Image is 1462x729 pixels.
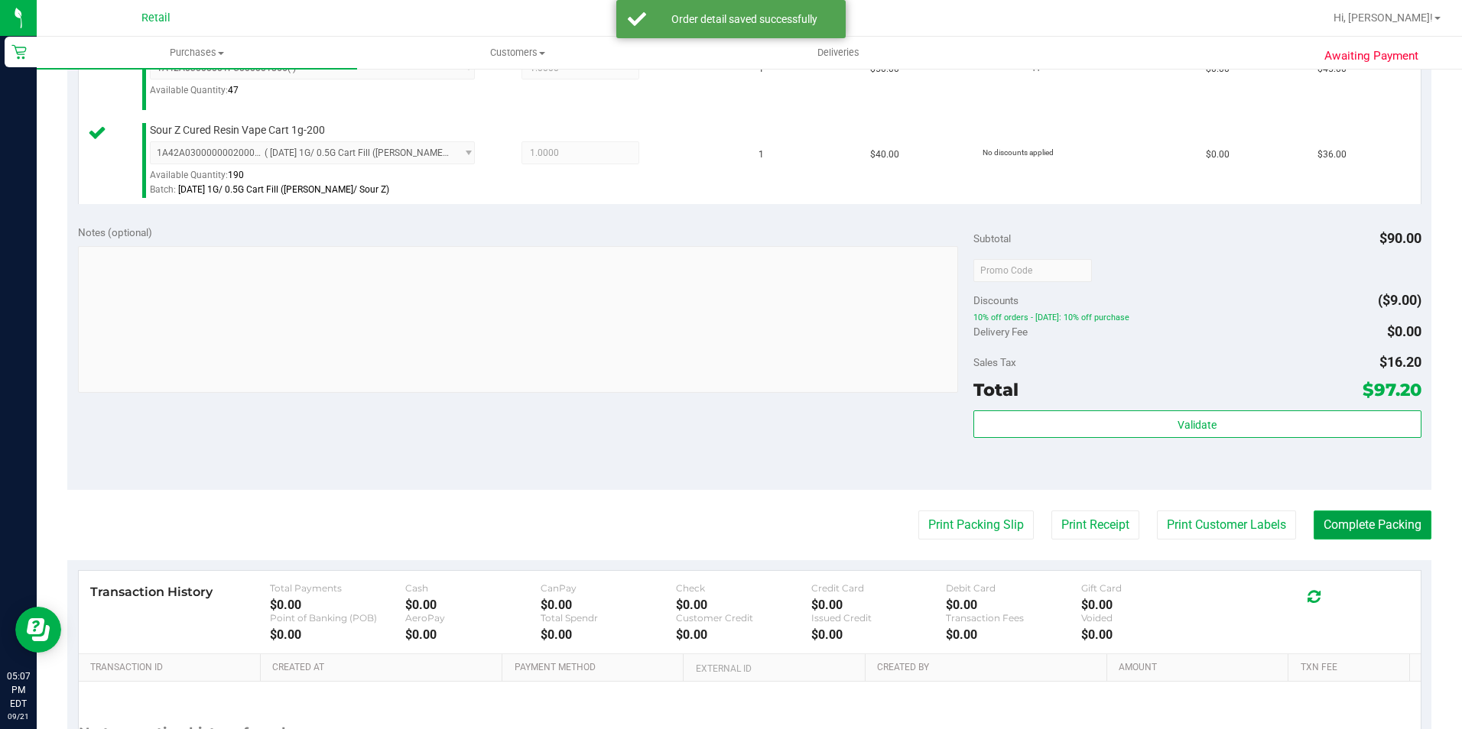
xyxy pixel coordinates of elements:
div: AeroPay [405,612,541,624]
button: Print Receipt [1051,510,1139,539]
div: $0.00 [270,627,405,642]
p: 05:07 PM EDT [7,669,30,711]
div: Cash [405,582,541,594]
span: Sour Z Cured Resin Vape Cart 1g-200 [150,123,325,138]
span: $0.00 [1206,147,1230,162]
span: $97.20 [1363,379,1421,400]
a: Created At [272,662,496,674]
a: Amount [1119,662,1282,674]
div: Issued Credit [811,612,947,624]
div: $0.00 [1081,627,1217,642]
div: Order detail saved successfully [655,11,834,27]
div: $0.00 [541,598,676,612]
th: External ID [683,654,864,682]
span: No discounts applied [983,148,1054,157]
span: $36.00 [1317,147,1347,162]
button: Complete Packing [1314,510,1431,539]
div: $0.00 [405,627,541,642]
span: $90.00 [1379,230,1421,246]
span: Validate [1178,419,1217,431]
a: Payment Method [515,662,678,674]
span: Customers [358,46,677,60]
div: $0.00 [405,598,541,612]
div: $0.00 [811,627,947,642]
input: Promo Code [973,259,1092,282]
div: Voided [1081,612,1217,624]
div: Available Quantity: [150,164,492,194]
span: Notes (optional) [78,226,152,238]
span: [DATE] 1G/ 0.5G Cart Fill ([PERSON_NAME]/ Sour Z) [178,184,389,195]
span: Awaiting Payment [1324,47,1418,65]
span: ($9.00) [1378,292,1421,308]
div: Credit Card [811,582,947,594]
div: Available Quantity: [150,79,492,109]
span: $0.00 [1387,323,1421,339]
div: Total Spendr [541,612,676,624]
inline-svg: Retail [11,44,27,60]
div: $0.00 [676,627,811,642]
div: Check [676,582,811,594]
span: 47 [228,85,239,96]
div: Debit Card [946,582,1081,594]
span: $16.20 [1379,354,1421,370]
span: Purchases [37,46,357,60]
a: Transaction ID [90,662,255,674]
div: Point of Banking (POB) [270,612,405,624]
iframe: Resource center [15,607,61,653]
span: Subtotal [973,232,1011,245]
div: Total Payments [270,582,405,594]
span: Batch: [150,184,176,195]
span: 190 [228,170,244,180]
a: Customers [357,37,677,69]
div: Customer Credit [676,612,811,624]
div: CanPay [541,582,676,594]
div: $0.00 [676,598,811,612]
p: 09/21 [7,711,30,722]
div: $0.00 [946,598,1081,612]
button: Validate [973,410,1421,438]
span: Hi, [PERSON_NAME]! [1334,11,1433,24]
span: Discounts [973,287,1019,314]
span: Deliveries [797,46,880,60]
span: Retail [141,11,171,24]
span: Sales Tax [973,356,1016,368]
div: Gift Card [1081,582,1217,594]
div: $0.00 [811,598,947,612]
span: $40.00 [870,147,899,162]
span: 10% off orders - [DATE]: 10% off purchase [973,313,1421,323]
div: $0.00 [1081,598,1217,612]
a: Created By [877,662,1101,674]
span: Delivery Fee [973,326,1028,338]
div: $0.00 [946,627,1081,642]
button: Print Customer Labels [1157,510,1296,539]
a: Deliveries [678,37,999,69]
button: Print Packing Slip [918,510,1034,539]
a: Purchases [37,37,357,69]
div: $0.00 [270,598,405,612]
div: $0.00 [541,627,676,642]
a: Txn Fee [1301,662,1404,674]
span: 1 [759,147,764,162]
span: Total [973,379,1019,400]
div: Transaction Fees [946,612,1081,624]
